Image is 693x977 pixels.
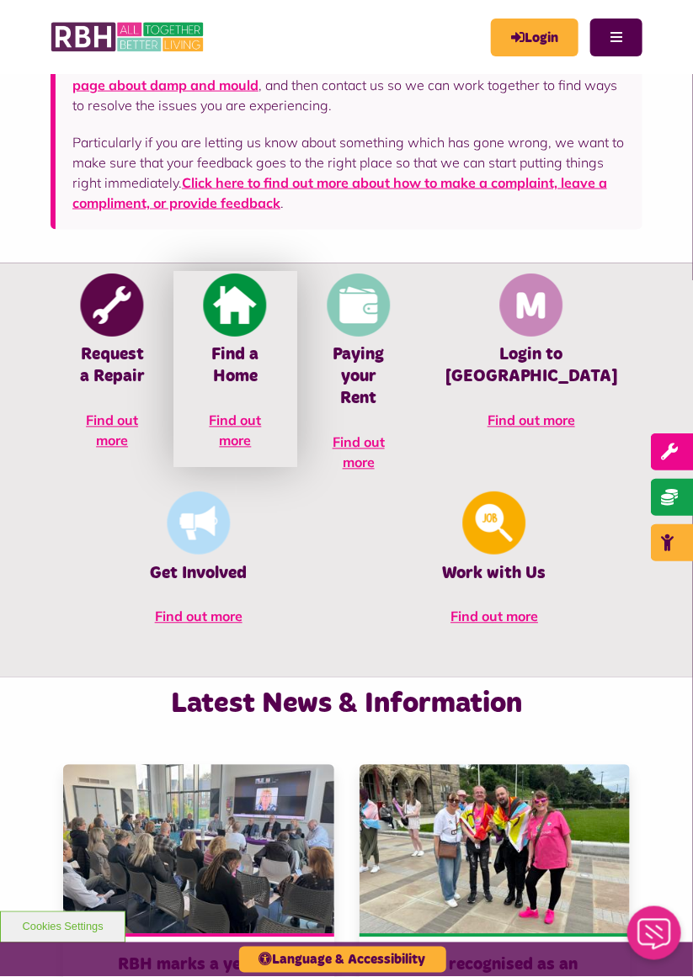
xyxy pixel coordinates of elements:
[199,344,271,388] h4: Find a Home
[463,492,526,555] img: Looking For A Job
[239,947,446,973] button: Language & Accessibility
[173,272,296,468] a: Find A Home Find a Home Find out more
[590,19,642,56] button: Navigation
[72,55,626,115] p: Do you have any concerns about damp or mould in your home? Please , and then contact us so we can...
[72,174,607,211] a: Click here to find out more about how to make a complaint, leave a compliment, or provide feedback
[72,132,626,213] p: Particularly if you are letting us know about something which has gone wrong, we want to make sur...
[360,765,631,934] img: RBH customers and colleagues at the Rochdale Pride event outside the town hall
[347,490,643,644] a: Looking For A Job Work with Us Find out more
[209,412,261,449] span: Find out more
[420,272,642,448] a: Membership And Mutuality Login to [GEOGRAPHIC_DATA] Find out more
[327,273,390,337] img: Pay Rent
[63,765,334,934] img: Board Meeting
[51,272,173,468] a: Report Repair Request a Repair Find out more
[491,19,578,56] a: MyRBH
[445,344,617,388] h4: Login to [GEOGRAPHIC_DATA]
[323,344,395,410] h4: Paying your Rent
[51,490,347,644] a: Get Involved Get Involved Find out more
[372,563,618,585] h4: Work with Us
[76,344,148,388] h4: Request a Repair
[333,434,385,471] span: Find out more
[51,17,206,57] img: RBH
[450,608,538,625] span: Find out more
[499,273,562,337] img: Membership And Mutuality
[488,412,575,429] span: Find out more
[617,901,693,977] iframe: Netcall Web Assistant for live chat
[204,273,267,337] img: Find A Home
[72,56,616,93] a: visit our dedicated page about damp and mould
[297,272,420,490] a: Pay Rent Paying your Rent Find out more
[81,273,144,337] img: Report Repair
[86,412,138,449] span: Find out more
[167,492,230,555] img: Get Involved
[155,608,243,625] span: Find out more
[76,563,322,585] h4: Get Involved
[51,686,642,723] h2: Latest News & Information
